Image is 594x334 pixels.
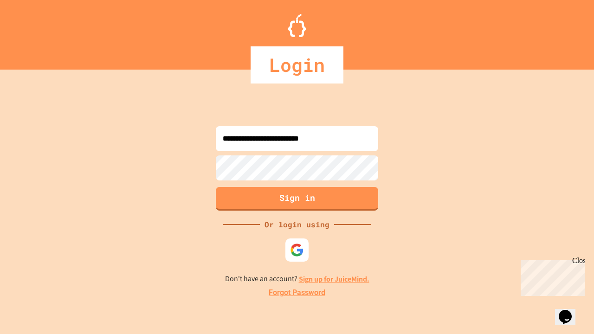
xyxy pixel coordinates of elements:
[216,187,378,211] button: Sign in
[288,14,306,37] img: Logo.svg
[555,297,585,325] iframe: chat widget
[4,4,64,59] div: Chat with us now!Close
[290,243,304,257] img: google-icon.svg
[269,287,325,298] a: Forgot Password
[299,274,369,284] a: Sign up for JuiceMind.
[260,219,334,230] div: Or login using
[225,273,369,285] p: Don't have an account?
[251,46,343,83] div: Login
[517,257,585,296] iframe: chat widget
